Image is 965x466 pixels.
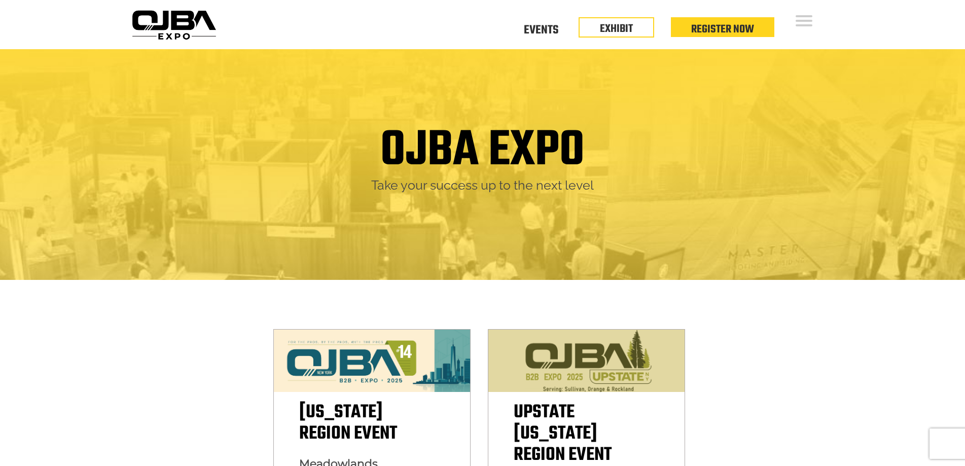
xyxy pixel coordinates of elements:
[691,21,754,38] a: Register Now
[380,125,585,177] h1: OJBA EXPO
[600,20,633,38] a: EXHIBIT
[135,177,830,194] h2: Take your success up to the next level
[299,398,397,448] span: [US_STATE] Region Event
